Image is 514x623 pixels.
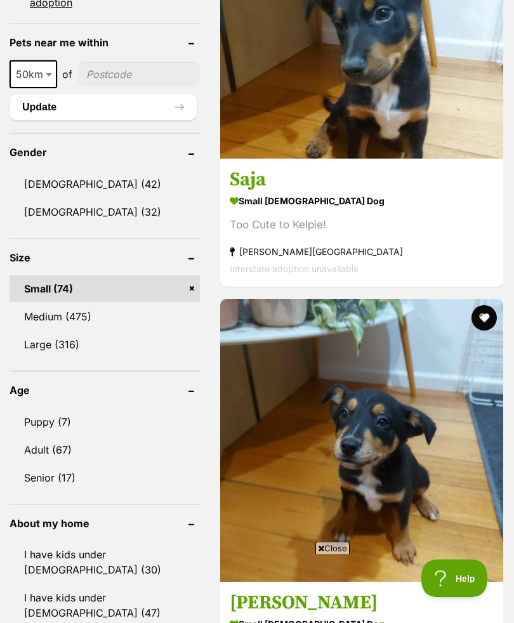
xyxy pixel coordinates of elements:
[10,61,57,89] span: 50km
[26,560,488,617] iframe: Advertisement
[10,199,200,226] a: [DEMOGRAPHIC_DATA] (32)
[10,171,200,198] a: [DEMOGRAPHIC_DATA] (42)
[10,95,197,121] button: Update
[315,542,350,554] span: Close
[10,37,200,49] header: Pets near me within
[10,542,200,584] a: I have kids under [DEMOGRAPHIC_DATA] (30)
[10,147,200,159] header: Gender
[230,264,359,275] span: Interstate adoption unavailable
[230,168,494,192] h3: Saja
[230,217,494,234] div: Too Cute to Kelpie!
[10,409,200,436] a: Puppy (7)
[10,332,200,358] a: Large (316)
[10,465,200,492] a: Senior (17)
[62,67,72,82] span: of
[220,299,503,582] img: Bobby - Mixed breed Dog
[10,518,200,530] header: About my home
[230,244,494,261] strong: [PERSON_NAME][GEOGRAPHIC_DATA]
[77,63,200,87] input: postcode
[471,306,497,331] button: favourite
[10,437,200,464] a: Adult (67)
[220,159,503,287] a: Saja small [DEMOGRAPHIC_DATA] Dog Too Cute to Kelpie! [PERSON_NAME][GEOGRAPHIC_DATA] Interstate a...
[230,192,494,211] strong: small [DEMOGRAPHIC_DATA] Dog
[421,560,489,598] iframe: Help Scout Beacon - Open
[10,385,200,397] header: Age
[11,66,56,84] span: 50km
[10,304,200,331] a: Medium (475)
[10,252,200,264] header: Size
[10,276,200,303] a: Small (74)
